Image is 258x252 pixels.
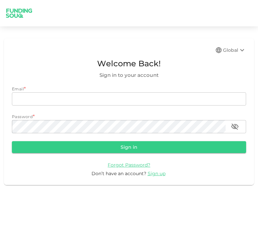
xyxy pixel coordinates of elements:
[12,71,246,79] span: Sign in to your account
[12,92,246,106] input: email
[223,46,246,54] div: Global
[3,5,36,22] img: logo
[12,114,33,119] span: Password
[12,120,226,133] input: password
[12,86,24,91] span: Email
[148,171,166,176] span: Sign up
[108,162,150,168] a: Forgot Password?
[92,171,146,176] span: Don’t have an account?
[12,141,246,153] button: Sign in
[12,57,246,70] span: Welcome Back!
